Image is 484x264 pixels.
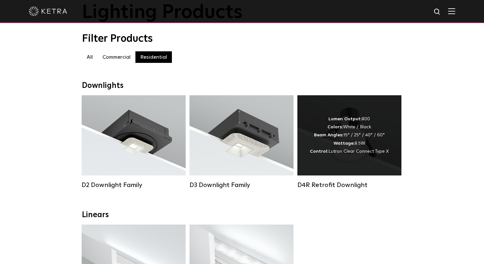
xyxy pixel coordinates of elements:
[82,33,402,45] div: Filter Products
[334,141,355,146] strong: Wattage:
[98,51,135,63] label: Commercial
[297,181,401,189] div: D4R Retrofit Downlight
[82,81,402,90] div: Downlights
[327,125,343,129] strong: Colors:
[190,95,294,189] a: D3 Downlight Family Lumen Output:700 / 900 / 1100Colors:White / Black / Silver / Bronze / Paintab...
[82,95,186,189] a: D2 Downlight Family Lumen Output:1200Colors:White / Black / Gloss Black / Silver / Bronze / Silve...
[29,6,67,16] img: ketra-logo-2019-white
[433,8,441,16] img: search icon
[328,149,389,154] span: Lutron Clear Connect Type X
[190,181,294,189] div: D3 Downlight Family
[82,181,186,189] div: D2 Downlight Family
[310,115,389,156] div: 800 White / Black 15° / 25° / 40° / 60° 8.5W
[328,117,362,121] strong: Lumen Output:
[135,51,172,63] label: Residential
[82,210,402,220] div: Linears
[448,8,455,14] img: Hamburger%20Nav.svg
[297,95,401,189] a: D4R Retrofit Downlight Lumen Output:800Colors:White / BlackBeam Angles:15° / 25° / 40° / 60°Watta...
[314,133,343,137] strong: Beam Angles:
[82,51,98,63] label: All
[310,149,328,154] strong: Control:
